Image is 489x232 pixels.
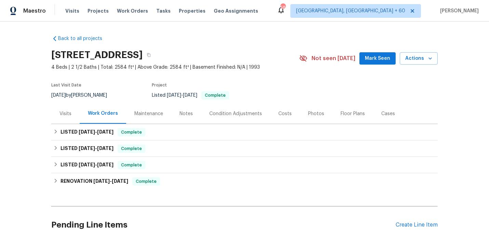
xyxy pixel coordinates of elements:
[400,52,438,65] button: Actions
[51,124,438,140] div: LISTED [DATE]-[DATE]Complete
[118,162,145,168] span: Complete
[341,110,365,117] div: Floor Plans
[51,93,66,98] span: [DATE]
[61,161,114,169] h6: LISTED
[51,173,438,190] div: RENOVATION [DATE]-[DATE]Complete
[60,110,71,117] div: Visits
[280,4,285,11] div: 585
[117,8,148,14] span: Work Orders
[118,145,145,152] span: Complete
[396,222,438,228] div: Create Line Item
[179,8,206,14] span: Properties
[437,8,479,14] span: [PERSON_NAME]
[359,52,396,65] button: Mark Seen
[405,54,432,63] span: Actions
[97,129,114,134] span: [DATE]
[51,157,438,173] div: LISTED [DATE]-[DATE]Complete
[183,93,197,98] span: [DATE]
[167,93,197,98] span: -
[88,110,118,117] div: Work Orders
[214,8,258,14] span: Geo Assignments
[88,8,109,14] span: Projects
[112,179,128,183] span: [DATE]
[51,83,81,87] span: Last Visit Date
[365,54,390,63] span: Mark Seen
[180,110,193,117] div: Notes
[51,140,438,157] div: LISTED [DATE]-[DATE]Complete
[152,83,167,87] span: Project
[79,146,95,151] span: [DATE]
[93,179,110,183] span: [DATE]
[51,35,117,42] a: Back to all projects
[61,177,128,186] h6: RENOVATION
[118,129,145,136] span: Complete
[61,128,114,136] h6: LISTED
[278,110,292,117] div: Costs
[312,55,355,62] span: Not seen [DATE]
[65,8,79,14] span: Visits
[97,162,114,167] span: [DATE]
[152,93,229,98] span: Listed
[79,162,114,167] span: -
[23,8,46,14] span: Maestro
[51,52,143,58] h2: [STREET_ADDRESS]
[381,110,395,117] div: Cases
[97,146,114,151] span: [DATE]
[51,64,299,71] span: 4 Beds | 2 1/2 Baths | Total: 2584 ft² | Above Grade: 2584 ft² | Basement Finished: N/A | 1993
[202,93,228,97] span: Complete
[79,129,114,134] span: -
[79,129,95,134] span: [DATE]
[61,145,114,153] h6: LISTED
[156,9,171,13] span: Tasks
[134,110,163,117] div: Maintenance
[143,49,155,61] button: Copy Address
[167,93,181,98] span: [DATE]
[79,162,95,167] span: [DATE]
[79,146,114,151] span: -
[133,178,159,185] span: Complete
[93,179,128,183] span: -
[296,8,405,14] span: [GEOGRAPHIC_DATA], [GEOGRAPHIC_DATA] + 60
[308,110,324,117] div: Photos
[209,110,262,117] div: Condition Adjustments
[51,91,115,99] div: by [PERSON_NAME]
